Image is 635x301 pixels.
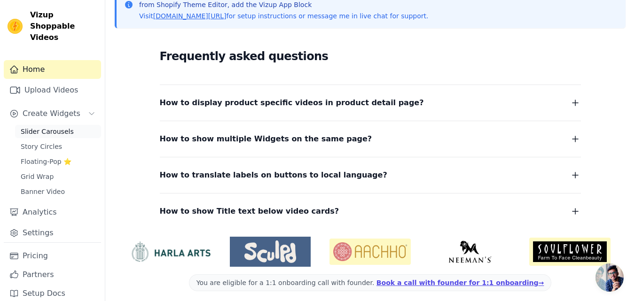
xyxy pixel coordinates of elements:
a: Analytics [4,203,101,222]
button: How to display product specific videos in product detail page? [160,96,581,109]
button: How to show multiple Widgets on the same page? [160,132,581,146]
span: Floating-Pop ⭐ [21,157,71,166]
img: Sculpd US [230,240,311,263]
span: Slider Carousels [21,127,74,136]
a: Grid Wrap [15,170,101,183]
img: Aachho [329,239,411,265]
a: Settings [4,224,101,242]
span: Banner Video [21,187,65,196]
a: Slider Carousels [15,125,101,138]
span: Vizup Shoppable Videos [30,9,97,43]
span: How to translate labels on buttons to local language? [160,169,387,182]
a: Partners [4,265,101,284]
span: Grid Wrap [21,172,54,181]
span: How to display product specific videos in product detail page? [160,96,424,109]
button: How to show Title text below video cards? [160,205,581,218]
h2: Frequently asked questions [160,47,581,66]
a: Banner Video [15,185,101,198]
a: Open chat [596,263,624,292]
a: Home [4,60,101,79]
span: Create Widgets [23,108,80,119]
a: Upload Videos [4,81,101,100]
img: Vizup [8,19,23,34]
img: Neeman's [430,240,511,263]
img: HarlaArts [130,241,211,262]
a: Story Circles [15,140,101,153]
a: Pricing [4,247,101,265]
button: Create Widgets [4,104,101,123]
a: [DOMAIN_NAME][URL] [153,12,227,20]
p: Visit for setup instructions or message me in live chat for support. [139,11,428,21]
span: How to show Title text below video cards? [160,205,339,218]
img: Soulflower [529,238,611,265]
a: Floating-Pop ⭐ [15,155,101,168]
a: Book a call with founder for 1:1 onboarding [376,279,544,286]
span: Story Circles [21,142,62,151]
span: How to show multiple Widgets on the same page? [160,132,372,146]
button: How to translate labels on buttons to local language? [160,169,581,182]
